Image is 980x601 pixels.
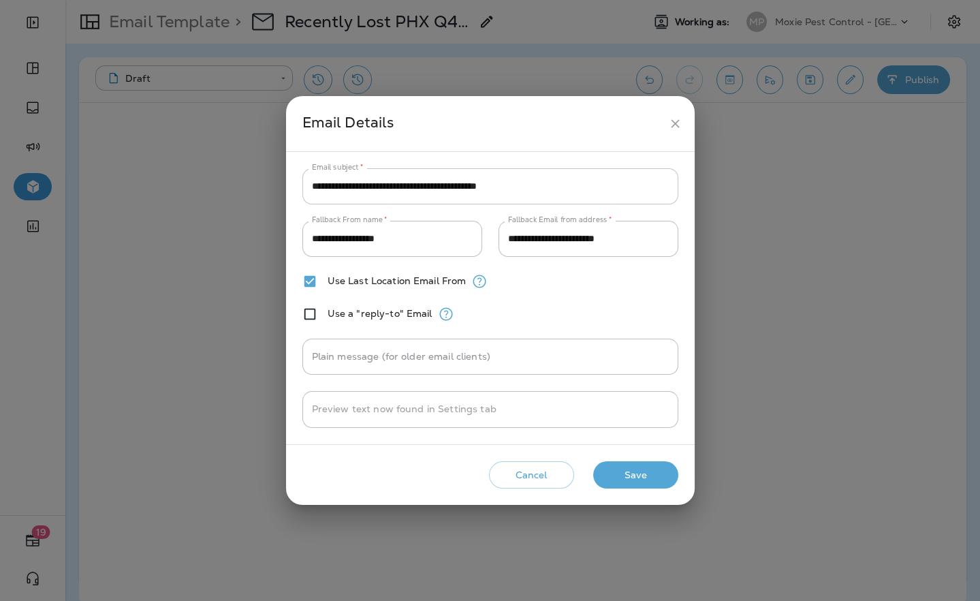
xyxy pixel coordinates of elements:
[312,162,364,172] label: Email subject
[593,461,678,489] button: Save
[489,461,574,489] button: Cancel
[663,111,688,136] button: close
[328,275,467,286] label: Use Last Location Email From
[312,215,388,225] label: Fallback From name
[328,308,432,319] label: Use a "reply-to" Email
[302,111,663,136] div: Email Details
[508,215,612,225] label: Fallback Email from address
